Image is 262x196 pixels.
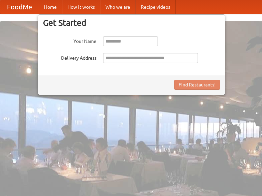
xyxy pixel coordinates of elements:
[174,80,220,90] button: Find Restaurants!
[39,0,62,14] a: Home
[43,53,96,61] label: Delivery Address
[43,36,96,45] label: Your Name
[136,0,176,14] a: Recipe videos
[0,0,39,14] a: FoodMe
[100,0,136,14] a: Who we are
[43,18,220,28] h3: Get Started
[62,0,100,14] a: How it works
